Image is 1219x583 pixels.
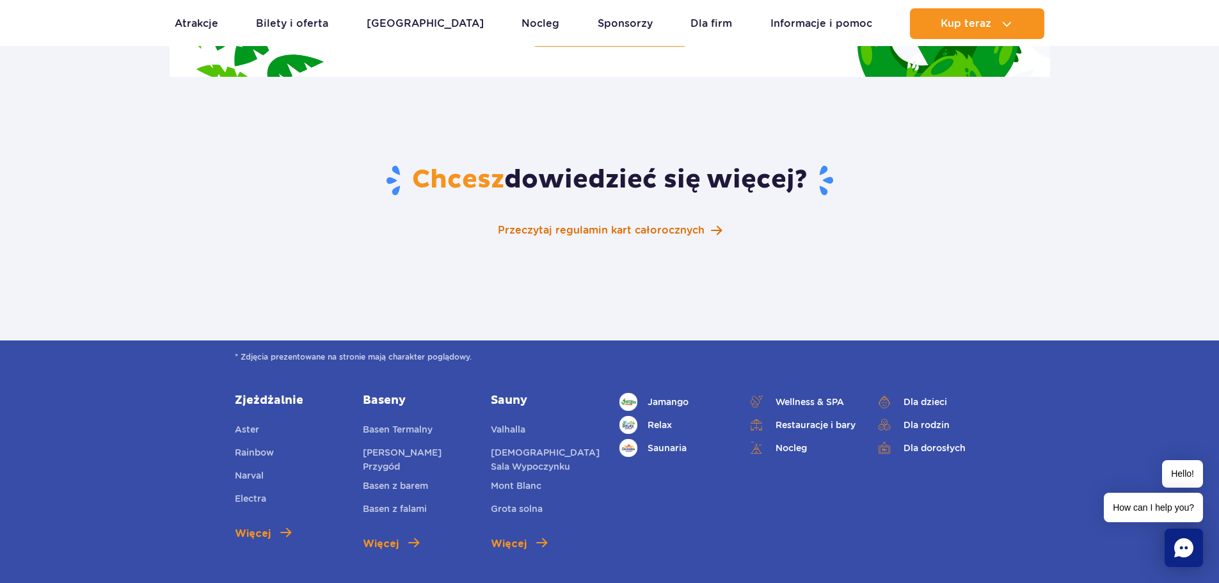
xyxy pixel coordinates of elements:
span: Jamango [648,395,689,409]
a: Przeczytaj regulamin kart całorocznych [498,223,722,238]
a: Sponsorzy [598,8,653,39]
a: Zjeżdżalnie [235,393,344,408]
a: Basen Termalny [363,422,433,440]
a: Nocleg [522,8,559,39]
a: Electra [235,491,266,509]
span: Rainbow [235,447,274,458]
a: [GEOGRAPHIC_DATA] [367,8,484,39]
span: Aster [235,424,259,435]
a: Dla firm [690,8,732,39]
a: Więcej [491,536,547,552]
a: Nocleg [747,439,856,457]
a: Wellness & SPA [747,393,856,411]
a: [DEMOGRAPHIC_DATA] Sala Wypoczynku [491,445,600,474]
a: Aster [235,422,259,440]
span: Valhalla [491,424,525,435]
span: How can I help you? [1104,493,1203,522]
span: Więcej [491,536,527,552]
span: Wellness & SPA [776,395,844,409]
a: Relax [619,416,728,434]
span: Hello! [1162,460,1203,488]
a: Basen z falami [363,502,427,520]
span: Więcej [235,526,271,541]
a: Dla dorosłych [875,439,984,457]
span: Kup teraz [941,18,991,29]
span: Chcesz [412,164,504,196]
div: Chat [1165,529,1203,567]
a: Informacje i pomoc [770,8,872,39]
a: [PERSON_NAME] Przygód [363,445,472,474]
a: Dla dzieci [875,393,984,411]
a: Rainbow [235,445,274,463]
span: Narval [235,470,264,481]
a: Grota solna [491,502,543,520]
span: * Zdjęcia prezentowane na stronie mają charakter poglądowy. [235,351,984,363]
a: Basen z barem [363,479,428,497]
a: Bilety i oferta [256,8,328,39]
button: Kup teraz [910,8,1044,39]
h2: dowiedzieć się więcej? [235,164,984,197]
a: Sauny [491,393,600,408]
span: Przeczytaj regulamin kart całorocznych [498,223,705,238]
a: Narval [235,468,264,486]
a: Mont Blanc [491,479,541,497]
a: Restauracje i bary [747,416,856,434]
a: Jamango [619,393,728,411]
a: Saunaria [619,439,728,457]
a: Więcej [235,526,291,541]
span: Więcej [363,536,399,552]
a: Valhalla [491,422,525,440]
span: Mont Blanc [491,481,541,491]
a: Atrakcje [175,8,218,39]
a: Baseny [363,393,472,408]
a: Dla rodzin [875,416,984,434]
a: Więcej [363,536,419,552]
